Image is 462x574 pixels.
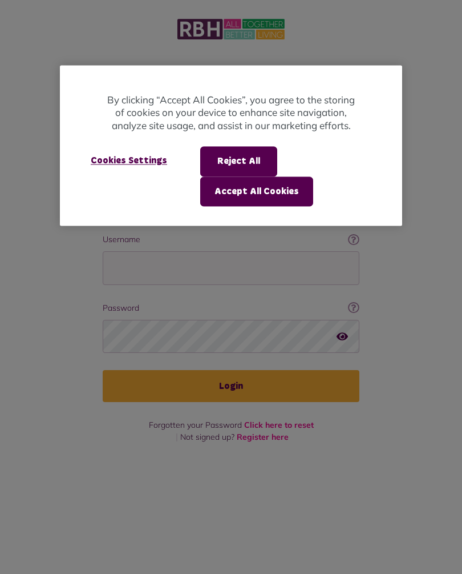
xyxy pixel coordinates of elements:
[200,176,313,206] button: Accept All Cookies
[60,65,402,226] div: Cookie banner
[60,65,402,226] div: Privacy
[106,94,356,133] p: By clicking “Accept All Cookies”, you agree to the storing of cookies on your device to enhance s...
[200,147,277,176] button: Reject All
[77,147,181,175] button: Cookies Settings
